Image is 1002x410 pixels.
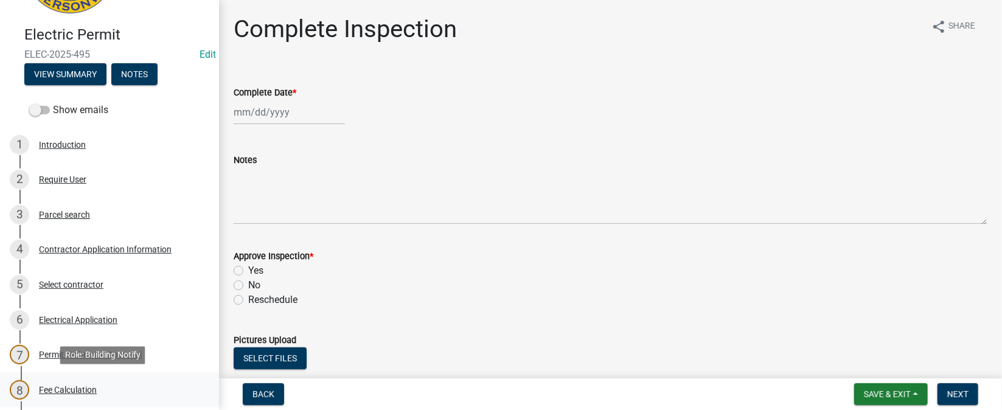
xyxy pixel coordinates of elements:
[39,386,97,394] div: Fee Calculation
[39,245,172,254] div: Contractor Application Information
[248,263,263,278] label: Yes
[10,380,29,400] div: 8
[24,70,106,80] wm-modal-confirm: Summary
[234,336,296,345] label: Pictures Upload
[39,141,86,149] div: Introduction
[111,70,158,80] wm-modal-confirm: Notes
[39,175,86,184] div: Require User
[39,210,90,219] div: Parcel search
[10,310,29,330] div: 6
[234,100,345,125] input: mm/dd/yyyy
[854,383,928,405] button: Save & Exit
[931,19,946,34] i: share
[24,49,195,60] span: ELEC-2025-495
[947,389,969,399] span: Next
[10,205,29,224] div: 3
[234,156,257,165] label: Notes
[200,49,216,60] a: Edit
[60,346,145,364] div: Role: Building Notify
[234,89,296,97] label: Complete Date
[39,316,117,324] div: Electrical Application
[922,15,985,38] button: shareShare
[243,383,284,405] button: Back
[111,63,158,85] button: Notes
[248,293,297,307] label: Reschedule
[24,26,209,44] h4: Electric Permit
[10,135,29,155] div: 1
[200,49,216,60] wm-modal-confirm: Edit Application Number
[10,170,29,189] div: 2
[234,252,313,261] label: Approve Inspection
[39,350,142,359] div: Permit Technician Approval
[252,389,274,399] span: Back
[234,15,457,44] h1: Complete Inspection
[39,280,103,289] div: Select contractor
[948,19,975,34] span: Share
[864,389,911,399] span: Save & Exit
[10,240,29,259] div: 4
[938,383,978,405] button: Next
[10,345,29,364] div: 7
[10,275,29,294] div: 5
[29,103,108,117] label: Show emails
[248,278,260,293] label: No
[234,347,307,369] button: Select files
[24,63,106,85] button: View Summary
